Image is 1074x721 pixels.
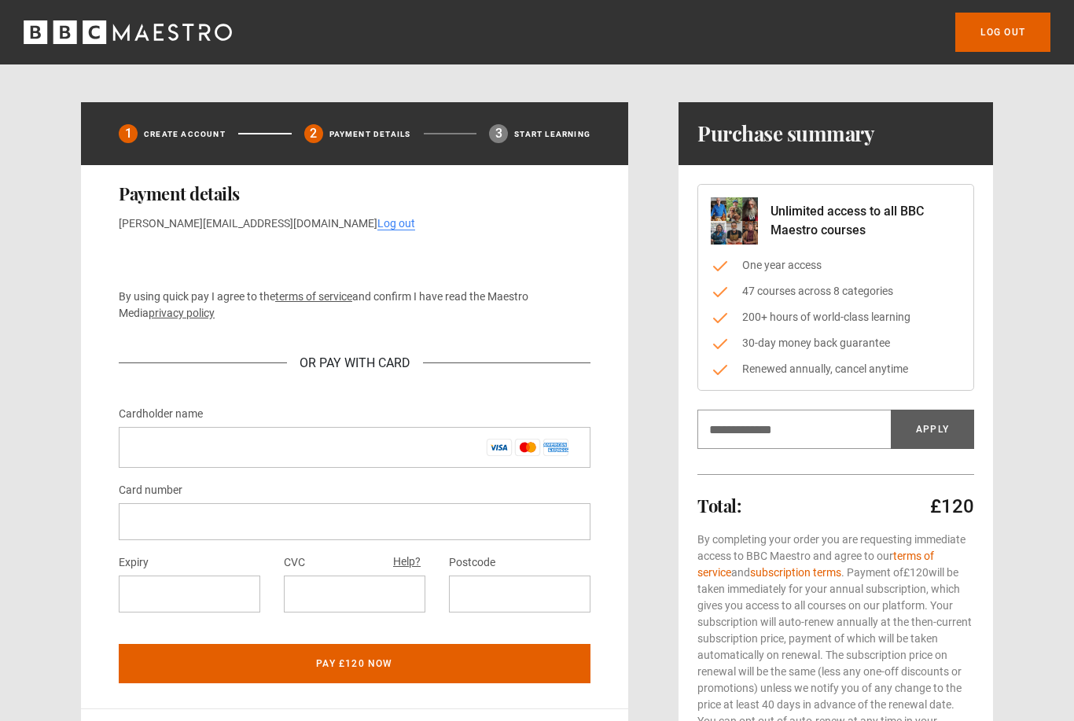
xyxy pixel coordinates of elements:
[119,481,182,500] label: Card number
[462,587,578,601] iframe: Secure postal code input frame
[119,184,590,203] h2: Payment details
[329,128,411,140] p: Payment details
[711,335,961,351] li: 30-day money back guarantee
[296,587,413,601] iframe: Secure CVC input frame
[711,361,961,377] li: Renewed annually, cancel anytime
[119,245,590,276] iframe: Secure payment button frame
[697,121,874,146] h1: Purchase summary
[711,283,961,300] li: 47 courses across 8 categories
[711,257,961,274] li: One year access
[144,128,226,140] p: Create Account
[891,410,974,449] button: Apply
[771,202,961,240] p: Unlimited access to all BBC Maestro courses
[275,290,352,303] a: terms of service
[903,566,929,579] span: £120
[24,20,232,44] svg: BBC Maestro
[149,307,215,319] a: privacy policy
[930,494,974,519] p: £120
[388,552,425,572] button: Help?
[119,405,203,424] label: Cardholder name
[750,566,841,579] a: subscription terms
[284,554,305,572] label: CVC
[304,124,323,143] div: 2
[711,309,961,326] li: 200+ hours of world-class learning
[697,496,741,515] h2: Total:
[119,554,149,572] label: Expiry
[955,13,1050,52] a: Log out
[131,587,248,601] iframe: Secure expiration date input frame
[489,124,508,143] div: 3
[119,124,138,143] div: 1
[119,215,590,232] p: [PERSON_NAME][EMAIL_ADDRESS][DOMAIN_NAME]
[449,554,495,572] label: Postcode
[119,644,590,683] button: Pay £120 now
[377,217,415,230] a: Log out
[131,514,578,529] iframe: Secure card number input frame
[287,354,423,373] div: Or Pay With Card
[119,289,590,322] p: By using quick pay I agree to the and confirm I have read the Maestro Media
[514,128,590,140] p: Start learning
